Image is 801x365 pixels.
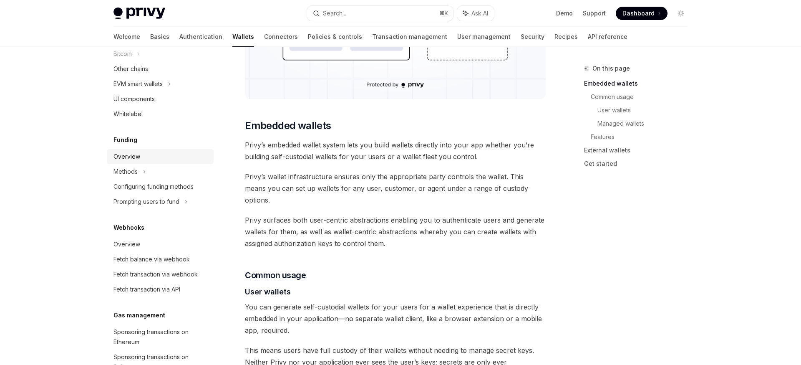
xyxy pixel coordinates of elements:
[264,27,298,47] a: Connectors
[584,157,694,170] a: Get started
[245,286,291,297] span: User wallets
[245,119,331,132] span: Embedded wallets
[439,10,448,17] span: ⌘ K
[113,223,144,233] h5: Webhooks
[674,7,688,20] button: Toggle dark mode
[556,9,573,18] a: Demo
[597,104,694,117] a: User wallets
[622,9,655,18] span: Dashboard
[179,27,222,47] a: Authentication
[588,27,627,47] a: API reference
[107,267,214,282] a: Fetch transaction via webhook
[113,239,140,249] div: Overview
[113,152,140,162] div: Overview
[584,77,694,90] a: Embedded wallets
[113,310,165,320] h5: Gas management
[113,327,209,347] div: Sponsoring transactions on Ethereum
[554,27,578,47] a: Recipes
[107,282,214,297] a: Fetch transaction via API
[457,6,494,21] button: Ask AI
[113,94,155,104] div: UI components
[308,27,362,47] a: Policies & controls
[113,167,138,177] div: Methods
[113,197,179,207] div: Prompting users to fund
[113,269,198,279] div: Fetch transaction via webhook
[113,64,148,74] div: Other chains
[150,27,169,47] a: Basics
[521,27,544,47] a: Security
[113,284,180,294] div: Fetch transaction via API
[245,214,546,249] span: Privy surfaces both user-centric abstractions enabling you to authenticate users and generate wal...
[245,171,546,206] span: Privy’s wallet infrastructure ensures only the appropriate party controls the wallet. This means ...
[113,254,190,264] div: Fetch balance via webhook
[583,9,606,18] a: Support
[245,301,546,336] span: You can generate self-custodial wallets for your users for a wallet experience that is directly e...
[107,237,214,252] a: Overview
[591,130,694,144] a: Features
[107,106,214,122] a: Whitelabel
[107,91,214,106] a: UI components
[372,27,447,47] a: Transaction management
[107,61,214,76] a: Other chains
[245,139,546,162] span: Privy’s embedded wallet system lets you build wallets directly into your app whether you’re build...
[616,7,667,20] a: Dashboard
[107,149,214,164] a: Overview
[591,90,694,104] a: Common usage
[245,269,306,281] span: Common usage
[592,63,630,74] span: On this page
[113,79,163,89] div: EVM smart wallets
[107,324,214,350] a: Sponsoring transactions on Ethereum
[107,179,214,194] a: Configuring funding methods
[597,117,694,130] a: Managed wallets
[113,27,140,47] a: Welcome
[471,9,488,18] span: Ask AI
[323,8,346,18] div: Search...
[232,27,254,47] a: Wallets
[307,6,453,21] button: Search...⌘K
[113,182,194,192] div: Configuring funding methods
[113,8,165,19] img: light logo
[113,135,137,145] h5: Funding
[457,27,511,47] a: User management
[584,144,694,157] a: External wallets
[113,109,143,119] div: Whitelabel
[107,252,214,267] a: Fetch balance via webhook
